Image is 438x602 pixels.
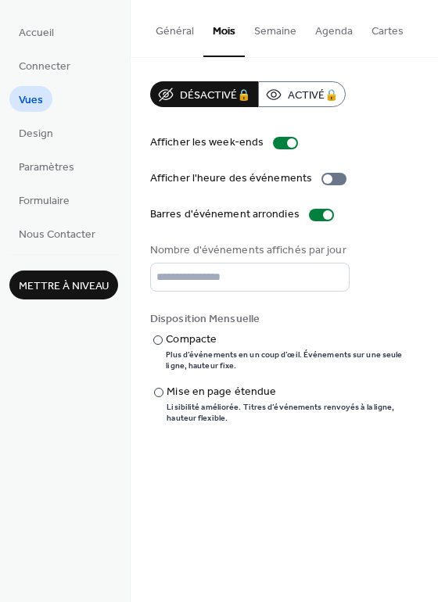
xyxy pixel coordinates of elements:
[150,311,415,328] div: Disposition Mensuelle
[9,220,105,246] a: Nous Contacter
[19,126,53,142] span: Design
[9,19,63,45] a: Accueil
[19,25,54,41] span: Accueil
[150,170,312,187] div: Afficher l'heure des événements
[150,134,264,151] div: Afficher les week-ends
[167,384,415,400] div: Mise en page étendue
[19,193,70,210] span: Formulaire
[167,402,418,424] div: Lisibilité améliorée. Titres d’événements renvoyés à la ligne, hauteur flexible.
[19,278,109,295] span: Mettre à niveau
[166,331,415,348] div: Compacte
[19,92,43,109] span: Vues
[19,159,74,176] span: Paramètres
[150,242,346,259] div: Nombre d'événements affichés par jour
[150,206,300,223] div: Barres d'événement arrondies
[166,349,418,371] div: Plus d’événements en un coup d’œil. Événements sur une seule ligne, hauteur fixe.
[19,227,95,243] span: Nous Contacter
[9,52,80,78] a: Connecter
[9,187,79,213] a: Formulaire
[9,271,118,299] button: Mettre à niveau
[9,86,52,112] a: Vues
[9,120,63,145] a: Design
[19,59,70,75] span: Connecter
[9,153,84,179] a: Paramètres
